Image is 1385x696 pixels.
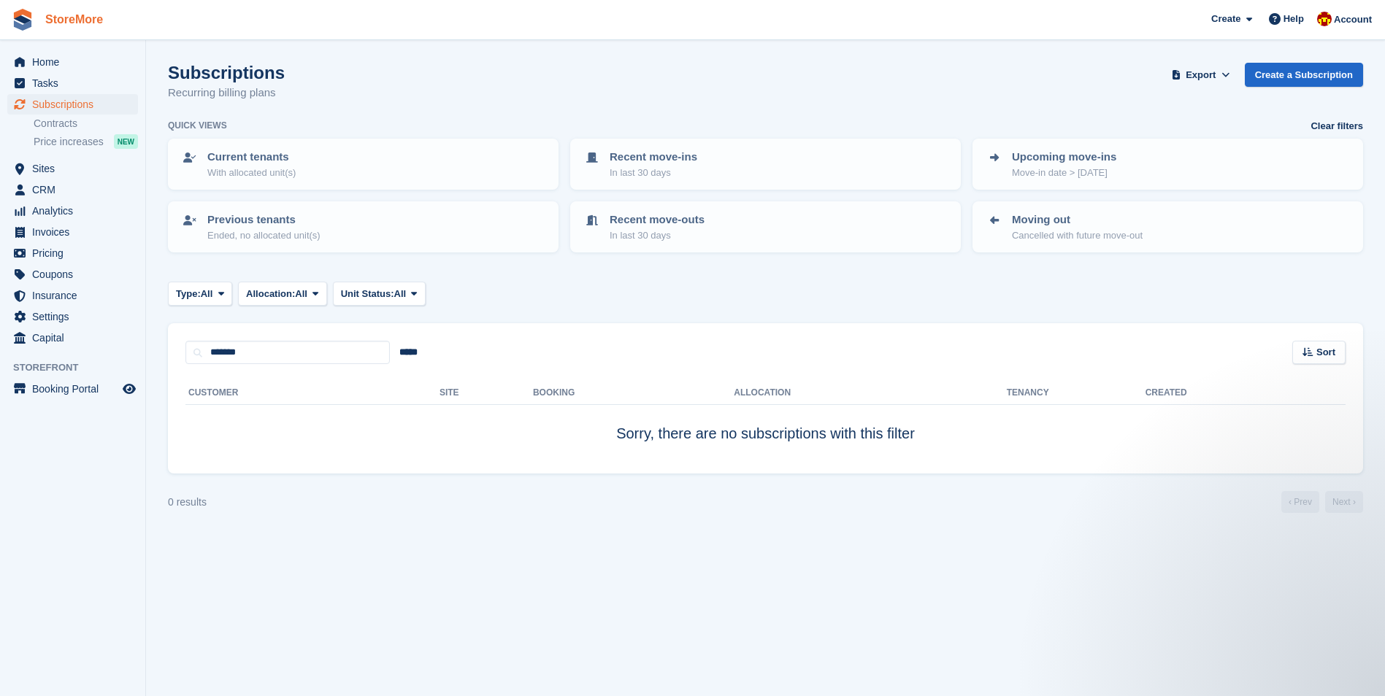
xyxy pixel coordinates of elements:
a: menu [7,73,138,93]
span: Settings [32,306,120,327]
span: Price increases [34,135,104,149]
button: Export [1169,63,1233,87]
th: Allocation [734,382,1006,405]
span: All [394,287,407,301]
a: menu [7,94,138,115]
button: Type: All [168,282,232,306]
span: Sites [32,158,120,179]
span: Unit Status: [341,287,394,301]
span: All [295,287,307,301]
h6: Quick views [168,119,227,132]
button: Unit Status: All [333,282,426,306]
span: Home [32,52,120,72]
th: Site [440,382,533,405]
p: Recent move-ins [610,149,697,166]
a: menu [7,264,138,285]
th: Created [1146,382,1346,405]
span: Tasks [32,73,120,93]
a: Moving out Cancelled with future move-out [974,203,1362,251]
a: Create a Subscription [1245,63,1363,87]
a: Upcoming move-ins Move-in date > [DATE] [974,140,1362,188]
a: menu [7,222,138,242]
a: menu [7,52,138,72]
span: Allocation: [246,287,295,301]
a: StoreMore [39,7,109,31]
a: menu [7,328,138,348]
p: Cancelled with future move-out [1012,228,1143,243]
p: With allocated unit(s) [207,166,296,180]
span: Storefront [13,360,145,375]
span: Pricing [32,243,120,263]
button: Allocation: All [238,282,327,306]
span: Capital [32,328,120,348]
a: menu [7,306,138,327]
span: Sorry, there are no subscriptions with this filter [616,425,915,441]
span: All [201,287,213,301]
h1: Subscriptions [168,63,285,82]
a: Recent move-ins In last 30 days [572,140,959,188]
span: Analytics [32,201,120,221]
a: menu [7,179,138,200]
div: 0 results [168,495,207,510]
span: Create [1211,12,1240,26]
p: In last 30 days [610,228,705,243]
a: menu [7,158,138,179]
span: Sort [1316,345,1335,360]
nav: Page [1278,491,1366,513]
span: Insurance [32,285,120,306]
span: Booking Portal [32,379,120,399]
a: Preview store [120,380,138,398]
a: Previous [1281,491,1319,513]
span: Coupons [32,264,120,285]
p: Move-in date > [DATE] [1012,166,1116,180]
div: NEW [114,134,138,149]
a: menu [7,243,138,263]
img: stora-icon-8386f47178a22dfd0bd8f6a31ec36ba5ce8667c1dd55bd0f319d3a0aa187defe.svg [12,9,34,31]
span: Account [1334,12,1372,27]
span: Export [1186,68,1216,82]
img: Store More Team [1317,12,1332,26]
p: Current tenants [207,149,296,166]
a: Recent move-outs In last 30 days [572,203,959,251]
p: Recurring billing plans [168,85,285,101]
th: Customer [185,382,440,405]
span: Invoices [32,222,120,242]
a: Next [1325,491,1363,513]
a: Previous tenants Ended, no allocated unit(s) [169,203,557,251]
a: menu [7,201,138,221]
p: Recent move-outs [610,212,705,228]
a: Clear filters [1311,119,1363,134]
p: Moving out [1012,212,1143,228]
p: In last 30 days [610,166,697,180]
p: Previous tenants [207,212,321,228]
span: Type: [176,287,201,301]
a: Price increases NEW [34,134,138,150]
th: Booking [533,382,734,405]
span: Subscriptions [32,94,120,115]
a: Contracts [34,117,138,131]
p: Ended, no allocated unit(s) [207,228,321,243]
a: menu [7,379,138,399]
p: Upcoming move-ins [1012,149,1116,166]
a: Current tenants With allocated unit(s) [169,140,557,188]
a: menu [7,285,138,306]
span: Help [1284,12,1304,26]
span: CRM [32,179,120,200]
th: Tenancy [1007,382,1058,405]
